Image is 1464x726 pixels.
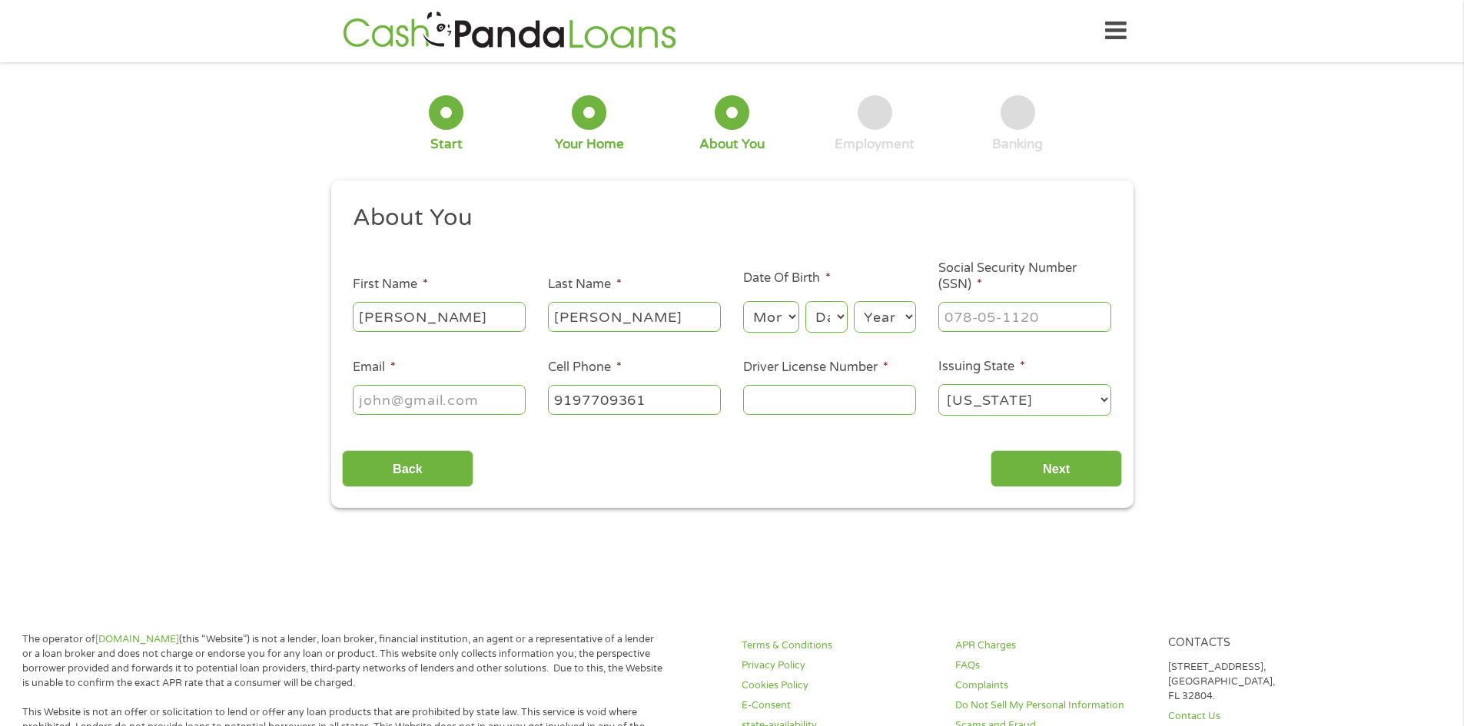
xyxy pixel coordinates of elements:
[353,203,1100,234] h2: About You
[548,360,622,376] label: Cell Phone
[938,359,1025,375] label: Issuing State
[1168,660,1363,704] p: [STREET_ADDRESS], [GEOGRAPHIC_DATA], FL 32804.
[1168,709,1363,724] a: Contact Us
[835,136,915,153] div: Employment
[353,385,526,414] input: john@gmail.com
[938,302,1111,331] input: 078-05-1120
[955,658,1150,673] a: FAQs
[338,9,681,53] img: GetLoanNow Logo
[555,136,624,153] div: Your Home
[955,638,1150,653] a: APR Charges
[991,450,1122,488] input: Next
[548,302,721,331] input: Smith
[22,632,663,691] p: The operator of (this “Website”) is not a lender, loan broker, financial institution, an agent or...
[743,360,888,376] label: Driver License Number
[342,450,473,488] input: Back
[742,638,937,653] a: Terms & Conditions
[955,698,1150,713] a: Do Not Sell My Personal Information
[430,136,463,153] div: Start
[353,360,396,376] label: Email
[742,658,937,673] a: Privacy Policy
[742,678,937,693] a: Cookies Policy
[353,302,526,331] input: John
[992,136,1043,153] div: Banking
[955,678,1150,693] a: Complaints
[548,277,622,293] label: Last Name
[743,270,831,287] label: Date Of Birth
[95,633,179,645] a: [DOMAIN_NAME]
[699,136,765,153] div: About You
[548,385,721,414] input: (541) 754-3010
[1168,636,1363,651] h4: Contacts
[938,260,1111,293] label: Social Security Number (SSN)
[353,277,428,293] label: First Name
[742,698,937,713] a: E-Consent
